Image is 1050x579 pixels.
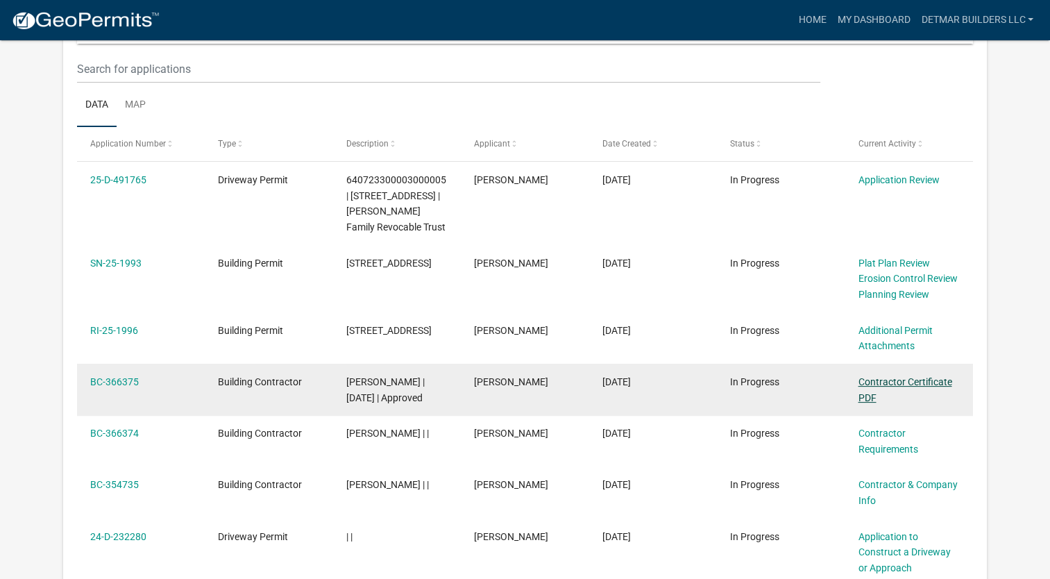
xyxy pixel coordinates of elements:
span: Application Number [90,139,166,149]
a: BC-366374 [90,428,139,439]
input: Search for applications [77,55,820,83]
span: In Progress [730,325,779,336]
a: Detmar Builders LLC [915,7,1039,33]
span: Dan Detmar [474,258,548,269]
a: RI-25-1996 [90,325,138,336]
datatable-header-cell: Status [717,127,845,160]
span: In Progress [730,428,779,439]
span: 10/10/2025 [602,258,631,269]
span: In Progress [730,479,779,490]
span: 01/20/2025 [602,376,631,387]
a: Contractor Certificate PDF [858,376,951,403]
a: Plat Plan Review [858,258,929,269]
span: Dan Detmar [474,325,548,336]
span: 640723300003000005 | 523 E Us Hwy 6 | Hanson Family Revocable Trust [346,174,446,233]
span: Building Contractor [218,479,302,490]
span: 452 Stonebridge PkwyValparaiso [346,325,432,336]
datatable-header-cell: Date Created [588,127,716,160]
a: 25-D-491765 [90,174,146,185]
a: My Dashboard [831,7,915,33]
span: 03/12/2024 [602,531,631,542]
span: David Detmar | | [346,479,429,490]
datatable-header-cell: Applicant [461,127,588,160]
span: 01/20/2025 [602,428,631,439]
span: Status [730,139,754,149]
span: Date Created [602,139,651,149]
a: Planning Review [858,289,929,300]
span: 10/07/2025 [602,325,631,336]
span: Building Permit [218,325,283,336]
span: Applicant [474,139,510,149]
span: Type [218,139,236,149]
span: Driveway Permit [218,531,288,542]
span: Dan Detmar | 01/21/2025 | Approved [346,376,425,403]
span: Driveway Permit [218,174,288,185]
span: 10/13/2025 [602,174,631,185]
span: Dan Detmar [474,428,548,439]
datatable-header-cell: Current Activity [845,127,972,160]
a: Erosion Control Review [858,273,957,284]
span: 523 E Us Hwy 6Valparaiso [346,258,432,269]
a: Contractor Requirements [858,428,917,455]
span: Building Permit [218,258,283,269]
span: In Progress [730,376,779,387]
span: | | [346,531,353,542]
span: Current Activity [858,139,915,149]
a: Additional Permit Attachments [858,325,932,352]
datatable-header-cell: Type [205,127,332,160]
span: Dan Detmar [474,531,548,542]
datatable-header-cell: Application Number [77,127,205,160]
span: In Progress [730,174,779,185]
a: Application Review [858,174,939,185]
span: Description [346,139,389,149]
a: Application to Construct a Driveway or Approach [858,531,950,574]
span: Building Contractor [218,428,302,439]
span: Building Contractor [218,376,302,387]
datatable-header-cell: Description [333,127,461,160]
a: BC-354735 [90,479,139,490]
span: Dan Detmar [474,479,548,490]
a: Home [793,7,831,33]
span: 12/31/2024 [602,479,631,490]
a: Map [117,83,154,128]
span: Dan Detmar | | [346,428,429,439]
span: Dan Detmar [474,174,548,185]
span: In Progress [730,258,779,269]
span: Dan Detmar [474,376,548,387]
a: Data [77,83,117,128]
a: BC-366375 [90,376,139,387]
a: SN-25-1993 [90,258,142,269]
a: 24-D-232280 [90,531,146,542]
span: In Progress [730,531,779,542]
a: Contractor & Company Info [858,479,957,506]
